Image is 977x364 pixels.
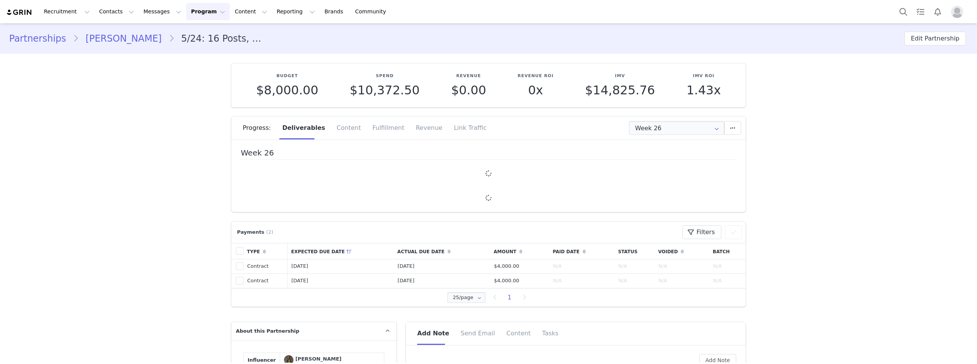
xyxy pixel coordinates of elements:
[295,355,342,363] div: [PERSON_NAME]
[320,3,350,20] a: Brands
[256,73,318,79] p: Budget
[696,228,715,237] span: Filters
[9,32,73,45] a: Partnerships
[266,228,273,236] span: (2)
[549,273,614,288] td: N/A
[682,225,721,239] button: Filters
[79,32,168,45] a: [PERSON_NAME]
[506,330,531,337] span: Content
[351,3,394,20] a: Community
[288,273,394,288] td: [DATE]
[448,116,487,139] div: Link Traffic
[447,292,485,303] input: Select
[629,121,724,135] input: Select
[709,243,746,259] th: Batch
[614,273,655,288] td: N/A
[241,149,736,160] h4: Week 26
[655,259,709,273] td: N/A
[95,3,139,20] button: Contacts
[367,116,410,139] div: Fulfillment
[542,330,559,337] span: Tasks
[236,327,299,335] span: About this Partnership
[518,83,553,97] p: 0x
[494,278,519,283] span: $4,000.00
[461,330,495,337] span: Send Email
[243,273,288,288] td: Contract
[946,6,971,18] button: Profile
[614,259,655,273] td: N/A
[951,6,963,18] img: placeholder-profile.jpg
[490,243,550,259] th: Amount
[451,73,486,79] p: Revenue
[417,330,449,337] span: Add Note
[243,259,288,273] td: Contract
[288,259,394,273] td: [DATE]
[186,3,230,20] button: Program
[230,3,272,20] button: Content
[39,3,94,20] button: Recruitment
[687,73,721,79] p: IMV ROI
[929,3,946,20] button: Notifications
[709,259,746,273] td: N/A
[912,3,929,20] a: Tasks
[904,32,966,45] button: Edit Partnership
[6,9,33,16] img: grin logo
[709,273,746,288] td: N/A
[518,73,553,79] p: Revenue ROI
[394,273,490,288] td: [DATE]
[277,116,331,139] div: Deliverables
[655,243,709,259] th: Voided
[655,273,709,288] td: N/A
[331,116,367,139] div: Content
[503,292,516,303] li: 1
[288,243,394,259] th: Expected Due Date
[687,83,721,97] p: 1.43x
[272,3,319,20] button: Reporting
[235,228,277,236] div: Payments
[549,259,614,273] td: N/A
[139,3,186,20] button: Messages
[585,73,655,79] p: IMV
[614,243,655,259] th: Status
[243,116,277,139] div: Progress:
[394,259,490,273] td: [DATE]
[895,3,912,20] button: Search
[494,263,519,269] span: $4,000.00
[451,83,486,97] span: $0.00
[243,243,288,259] th: Type
[350,83,419,97] span: $10,372.50
[410,116,448,139] div: Revenue
[256,83,318,97] span: $8,000.00
[394,243,490,259] th: Actual Due Date
[585,83,655,97] span: $14,825.76
[350,73,419,79] p: Spend
[549,243,614,259] th: Paid Date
